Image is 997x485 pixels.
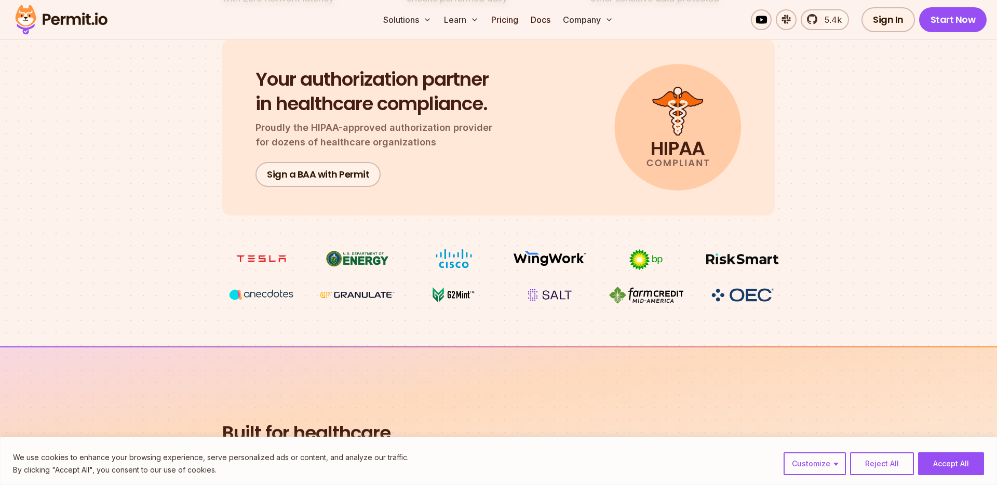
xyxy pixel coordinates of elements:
img: Wingwork [511,249,589,268]
img: Cisco [415,249,493,268]
img: G2mint [415,285,493,305]
p: Proudly the HIPAA-approved authorization provider for dozens of healthcare organizations [255,120,505,150]
a: 5.4k [801,9,849,30]
a: Start Now [919,7,987,32]
a: Docs [527,9,555,30]
p: We use cookies to enhance your browsing experience, serve personalized ads or content, and analyz... [13,451,409,464]
img: Risksmart [704,249,782,268]
p: By clicking "Accept All", you consent to our use of cookies. [13,464,409,476]
h2: Your authorization partner in healthcare compliance. [255,68,505,116]
img: vega [222,285,300,304]
img: Permit logo [10,2,112,37]
button: Company [559,9,617,30]
button: Customize [784,452,846,475]
img: US department of energy [318,249,396,268]
a: Pricing [487,9,522,30]
img: Farm Credit [607,285,685,305]
img: bp [607,249,685,271]
img: tesla [222,249,300,268]
a: Sign In [861,7,915,32]
button: Learn [440,9,483,30]
button: Reject All [850,452,914,475]
img: Granulate [318,285,396,305]
span: 5.4k [818,14,842,26]
button: Accept All [918,452,984,475]
h2: Built for healthcare [222,421,775,446]
a: Sign a BAA with Permit [255,162,381,187]
img: salt [511,285,589,305]
img: OEC [709,287,776,303]
img: HIPAA compliant [614,64,742,191]
button: Solutions [379,9,436,30]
